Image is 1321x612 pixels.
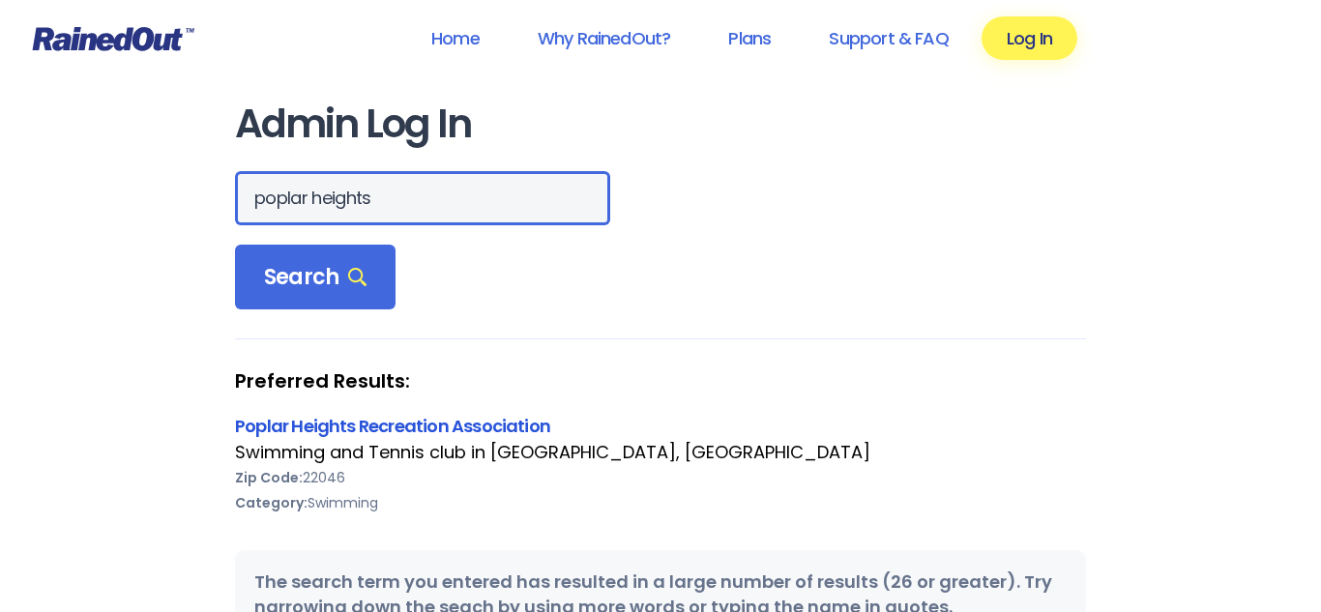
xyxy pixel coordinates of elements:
[235,414,550,438] a: Poplar Heights Recreation Association
[703,16,796,60] a: Plans
[235,245,396,310] div: Search
[264,264,367,291] span: Search
[235,413,1086,439] div: Poplar Heights Recreation Association
[235,465,1086,490] div: 22046
[982,16,1077,60] a: Log In
[804,16,973,60] a: Support & FAQ
[235,468,303,487] b: Zip Code:
[235,102,1086,146] h1: Admin Log In
[235,171,610,225] input: Search Orgs…
[513,16,696,60] a: Why RainedOut?
[235,493,308,512] b: Category:
[235,368,1086,393] strong: Preferred Results:
[406,16,505,60] a: Home
[235,440,1086,465] div: Swimming and Tennis club in [GEOGRAPHIC_DATA], [GEOGRAPHIC_DATA]
[235,490,1086,515] div: Swimming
